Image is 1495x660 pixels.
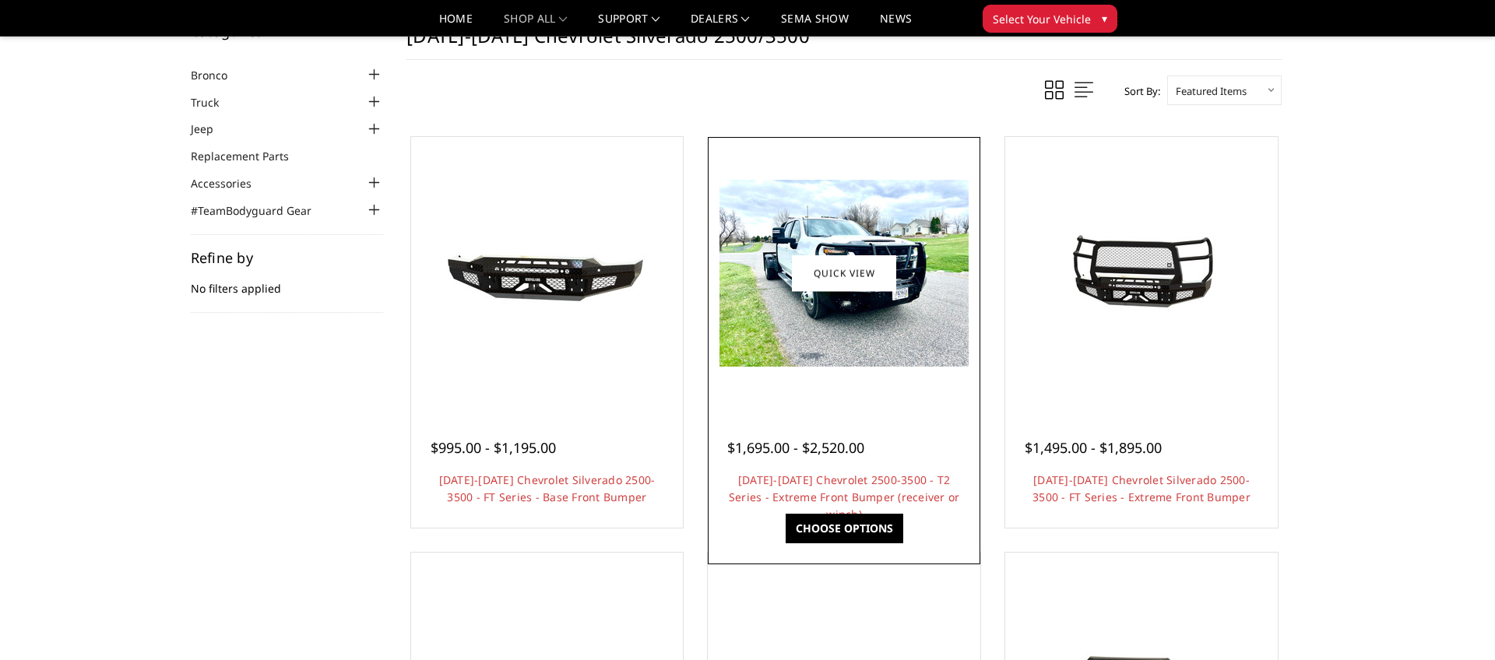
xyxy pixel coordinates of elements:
[712,141,976,405] a: 2020-2023 Chevrolet 2500-3500 - T2 Series - Extreme Front Bumper (receiver or winch) 2020-2023 Ch...
[431,438,556,457] span: $995.00 - $1,195.00
[792,255,896,291] a: Quick view
[191,202,331,219] a: #TeamBodyguard Gear
[439,472,656,504] a: [DATE]-[DATE] Chevrolet Silverado 2500-3500 - FT Series - Base Front Bumper
[1102,10,1107,26] span: ▾
[983,5,1117,33] button: Select Your Vehicle
[786,514,903,543] a: Choose Options
[1032,472,1251,504] a: [DATE]-[DATE] Chevrolet Silverado 2500-3500 - FT Series - Extreme Front Bumper
[1009,141,1274,405] a: 2020-2023 Chevrolet Silverado 2500-3500 - FT Series - Extreme Front Bumper 2020-2023 Chevrolet Si...
[191,148,308,164] a: Replacement Parts
[504,13,567,36] a: shop all
[1417,585,1495,660] iframe: Chat Widget
[415,141,680,405] a: 2020-2023 Chevrolet Silverado 2500-3500 - FT Series - Base Front Bumper 2020-2023 Chevrolet Silve...
[1025,438,1162,457] span: $1,495.00 - $1,895.00
[719,180,969,367] img: 2020-2023 Chevrolet 2500-3500 - T2 Series - Extreme Front Bumper (receiver or winch)
[191,67,247,83] a: Bronco
[729,472,960,521] a: [DATE]-[DATE] Chevrolet 2500-3500 - T2 Series - Extreme Front Bumper (receiver or winch)
[781,13,849,36] a: SEMA Show
[691,13,750,36] a: Dealers
[880,13,912,36] a: News
[598,13,660,36] a: Support
[191,24,384,38] h5: Categories
[191,251,384,313] div: No filters applied
[191,94,238,111] a: Truck
[191,121,233,137] a: Jeep
[191,251,384,265] h5: Refine by
[727,438,864,457] span: $1,695.00 - $2,520.00
[439,13,473,36] a: Home
[1116,79,1160,103] label: Sort By:
[406,24,1282,60] h1: [DATE]-[DATE] Chevrolet Silverado 2500/3500
[993,11,1091,27] span: Select Your Vehicle
[191,175,271,191] a: Accessories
